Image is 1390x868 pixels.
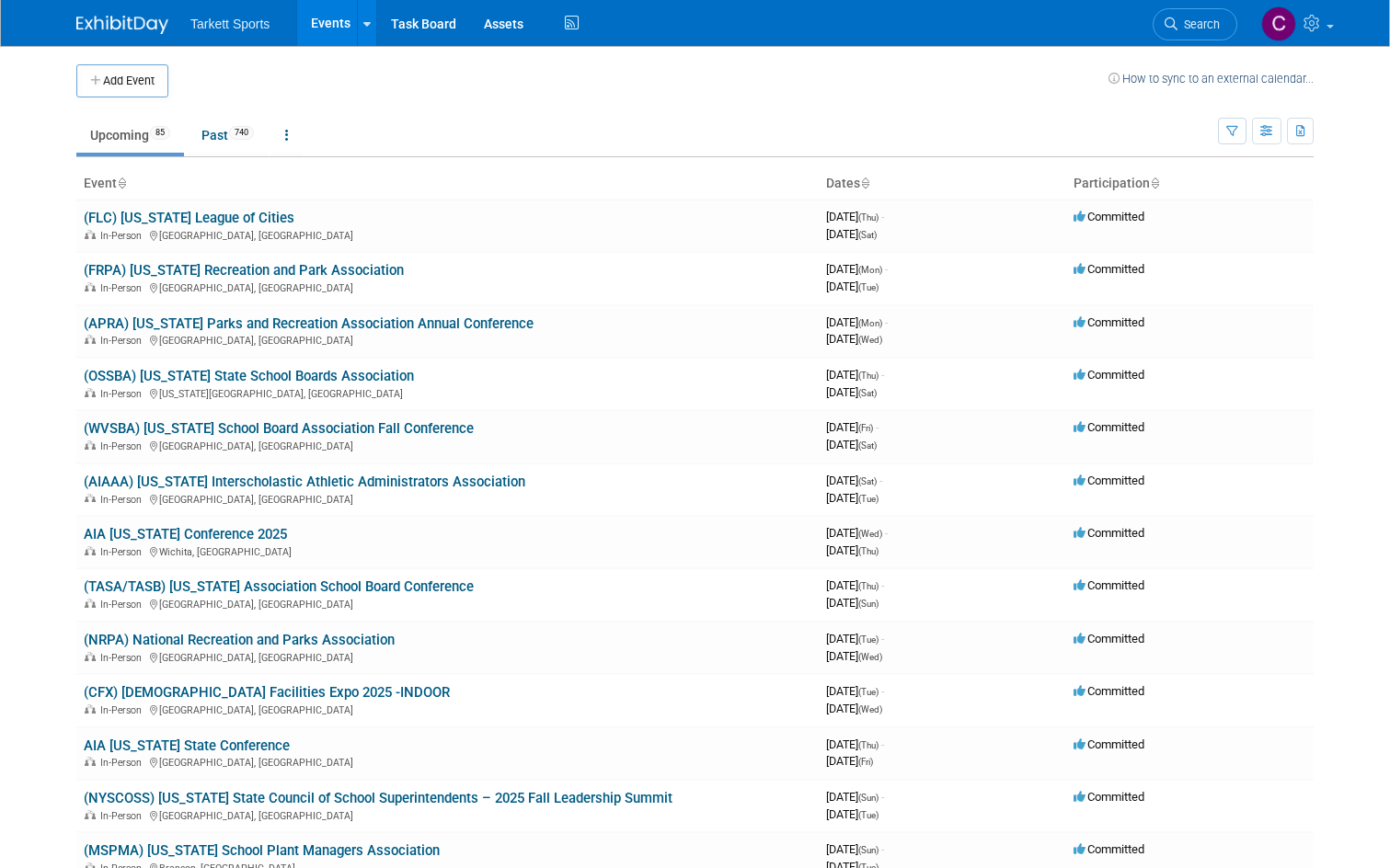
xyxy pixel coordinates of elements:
[84,754,811,769] div: [GEOGRAPHIC_DATA], [GEOGRAPHIC_DATA]
[879,474,882,487] span: -
[188,118,268,153] a: Past740
[85,652,96,661] img: In-Person Event
[84,227,811,242] div: [GEOGRAPHIC_DATA], [GEOGRAPHIC_DATA]
[100,282,147,294] span: In-Person
[1074,368,1144,382] span: Committed
[858,599,879,609] span: (Sun)
[84,649,811,664] div: [GEOGRAPHIC_DATA], [GEOGRAPHIC_DATA]
[1074,420,1144,434] span: Committed
[1177,17,1220,31] span: Search
[84,262,404,279] a: (FRPA) [US_STATE] Recreation and Park Association
[858,282,879,292] span: (Tue)
[76,118,184,153] a: Upcoming85
[826,754,873,768] span: [DATE]
[881,578,884,592] span: -
[826,280,879,293] span: [DATE]
[881,632,884,645] span: -
[826,385,877,399] span: [DATE]
[858,793,879,803] span: (Sun)
[858,581,879,591] span: (Thu)
[876,420,879,434] span: -
[819,168,1066,200] th: Dates
[100,388,147,400] span: In-Person
[826,474,882,487] span: [DATE]
[76,168,819,200] th: Event
[84,702,811,716] div: [GEOGRAPHIC_DATA], [GEOGRAPHIC_DATA]
[885,262,888,276] span: -
[1074,262,1144,276] span: Committed
[85,388,96,397] img: In-Person Event
[1074,842,1144,856] span: Committed
[881,737,884,751] span: -
[826,596,879,610] span: [DATE]
[826,737,884,751] span: [DATE]
[84,280,811,294] div: [GEOGRAPHIC_DATA], [GEOGRAPHIC_DATA]
[826,790,884,804] span: [DATE]
[85,494,96,503] img: In-Person Event
[1074,315,1144,329] span: Committed
[858,810,879,820] span: (Tue)
[85,704,96,714] img: In-Person Event
[885,315,888,329] span: -
[85,282,96,291] img: In-Person Event
[826,684,884,698] span: [DATE]
[858,212,879,223] span: (Thu)
[826,227,877,241] span: [DATE]
[84,210,294,226] a: (FLC) [US_STATE] League of Cities
[881,790,884,804] span: -
[826,262,888,276] span: [DATE]
[826,543,879,557] span: [DATE]
[84,737,290,754] a: AIA [US_STATE] State Conference
[85,810,96,819] img: In-Person Event
[100,546,147,558] span: In-Person
[100,704,147,716] span: In-Person
[858,546,879,556] span: (Thu)
[858,371,879,381] span: (Thu)
[858,757,873,767] span: (Fri)
[858,230,877,240] span: (Sat)
[84,332,811,347] div: [GEOGRAPHIC_DATA], [GEOGRAPHIC_DATA]
[858,318,882,328] span: (Mon)
[881,210,884,223] span: -
[85,546,96,555] img: In-Person Event
[885,526,888,540] span: -
[84,385,811,400] div: [US_STATE][GEOGRAPHIC_DATA], [GEOGRAPHIC_DATA]
[881,684,884,698] span: -
[826,368,884,382] span: [DATE]
[100,810,147,822] span: In-Person
[1074,526,1144,540] span: Committed
[858,529,882,539] span: (Wed)
[84,491,811,506] div: [GEOGRAPHIC_DATA], [GEOGRAPHIC_DATA]
[858,687,879,697] span: (Tue)
[826,210,884,223] span: [DATE]
[858,704,882,714] span: (Wed)
[881,368,884,382] span: -
[881,842,884,856] span: -
[858,494,879,504] span: (Tue)
[1074,474,1144,487] span: Committed
[84,474,525,490] a: (AIAAA) [US_STATE] Interscholastic Athletic Administrators Association
[1074,632,1144,645] span: Committed
[1066,168,1314,200] th: Participation
[84,526,287,542] a: AIA [US_STATE] Conference 2025
[826,842,884,856] span: [DATE]
[84,632,395,648] a: (NRPA) National Recreation and Parks Association
[84,790,672,806] a: (NYSCOSS) [US_STATE] State Council of School Superintendents – 2025 Fall Leadership Summit
[826,649,882,663] span: [DATE]
[190,17,270,31] span: Tarkett Sports
[84,368,414,384] a: (OSSBA) [US_STATE] State School Boards Association
[100,652,147,664] span: In-Person
[76,16,168,34] img: ExhibitDay
[1109,72,1314,86] a: How to sync to an external calendar...
[76,64,168,97] button: Add Event
[858,335,882,345] span: (Wed)
[84,807,811,822] div: [GEOGRAPHIC_DATA], [GEOGRAPHIC_DATA]
[1074,684,1144,698] span: Committed
[84,543,811,558] div: Wichita, [GEOGRAPHIC_DATA]
[150,126,170,140] span: 85
[826,807,879,821] span: [DATE]
[1074,737,1144,751] span: Committed
[117,176,126,190] a: Sort by Event Name
[85,335,96,344] img: In-Person Event
[826,315,888,329] span: [DATE]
